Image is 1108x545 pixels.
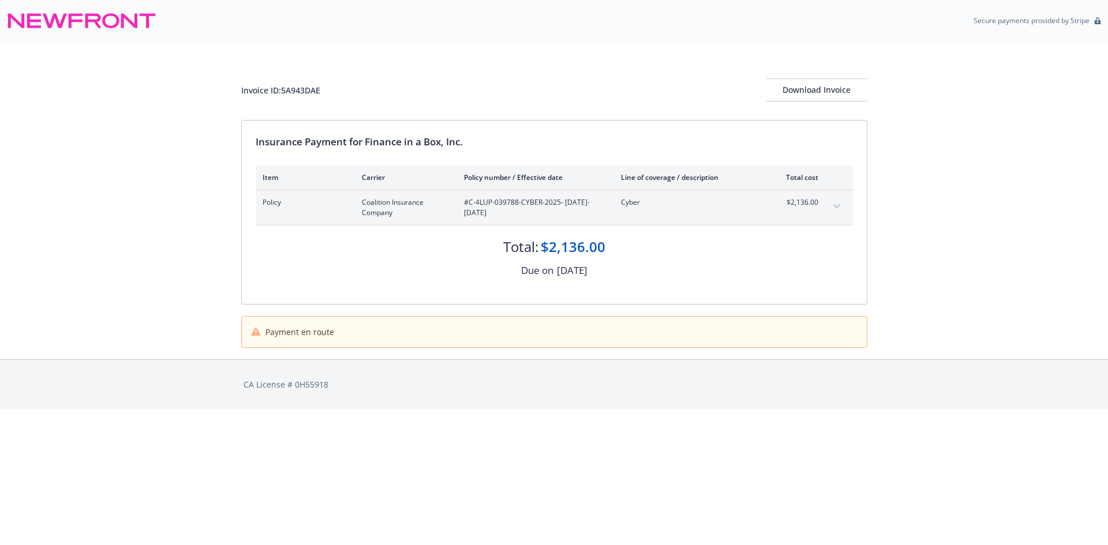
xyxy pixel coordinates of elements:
div: Total cost [775,172,818,182]
div: Insurance Payment for Finance in a Box, Inc. [256,134,853,149]
button: expand content [828,197,846,216]
div: Carrier [362,172,446,182]
span: #C-4LUP-039788-CYBER-2025 - [DATE]-[DATE] [464,197,602,218]
span: $2,136.00 [775,197,818,208]
p: Secure payments provided by Stripe [974,16,1090,25]
span: Payment en route [265,326,334,338]
div: $2,136.00 [541,237,605,257]
span: Coalition Insurance Company [362,197,446,218]
div: Due on [521,263,553,278]
div: Item [263,172,343,182]
div: CA License # 0H55918 [244,378,865,390]
button: Download Invoice [766,78,867,102]
div: Invoice ID: 5A943DAE [241,84,320,96]
span: Policy [263,197,343,208]
div: Total: [503,237,538,257]
div: Line of coverage / description [621,172,757,182]
div: [DATE] [557,263,587,278]
span: Cyber [621,197,757,208]
div: Download Invoice [766,79,867,101]
div: PolicyCoalition Insurance Company#C-4LUP-039788-CYBER-2025- [DATE]-[DATE]Cyber$2,136.00expand con... [256,190,853,225]
div: Policy number / Effective date [464,172,602,182]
